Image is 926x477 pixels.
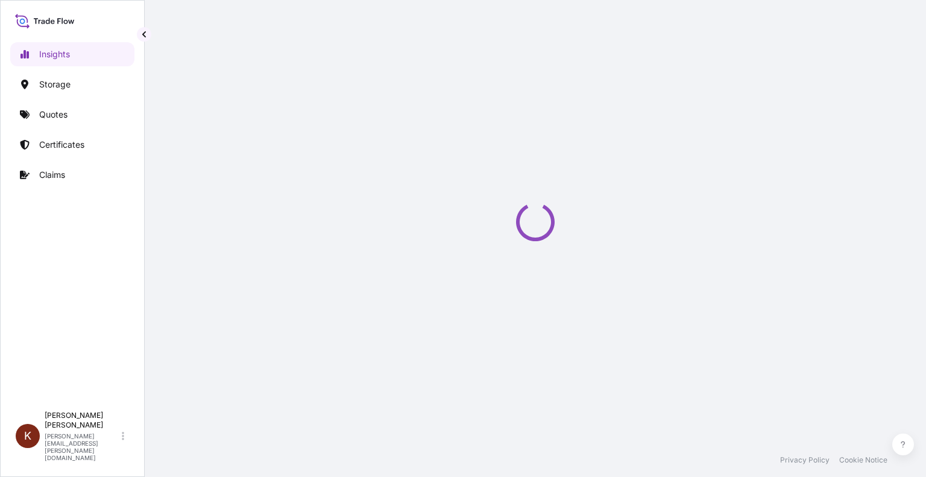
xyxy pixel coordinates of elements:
[10,42,134,66] a: Insights
[39,48,70,60] p: Insights
[24,430,31,442] span: K
[839,455,887,465] a: Cookie Notice
[10,133,134,157] a: Certificates
[45,432,119,461] p: [PERSON_NAME][EMAIL_ADDRESS][PERSON_NAME][DOMAIN_NAME]
[39,139,84,151] p: Certificates
[780,455,830,465] a: Privacy Policy
[10,72,134,96] a: Storage
[39,78,71,90] p: Storage
[45,411,119,430] p: [PERSON_NAME] [PERSON_NAME]
[10,103,134,127] a: Quotes
[39,109,68,121] p: Quotes
[10,163,134,187] a: Claims
[39,169,65,181] p: Claims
